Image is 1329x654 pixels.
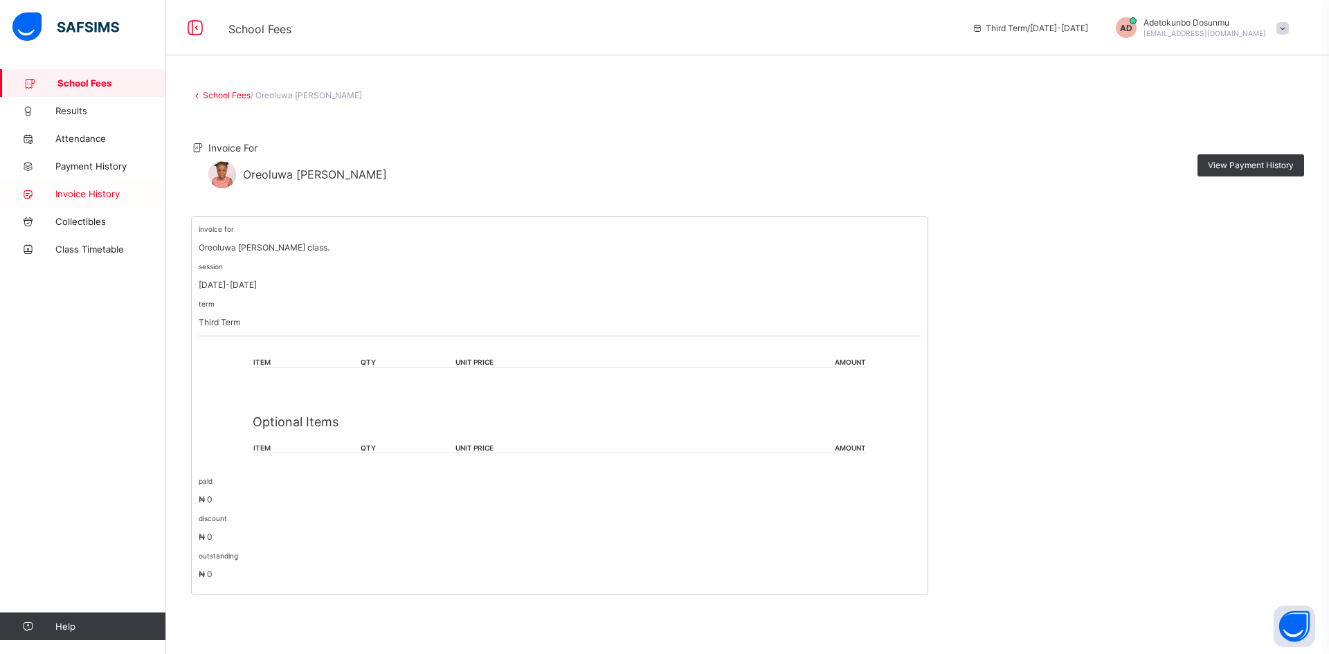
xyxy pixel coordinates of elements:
[55,621,165,632] span: Help
[1143,17,1266,28] span: Adetokunbo Dosunmu
[55,216,166,227] span: Collectibles
[199,280,921,290] p: [DATE]-[DATE]
[199,225,234,233] small: invoice for
[1120,23,1132,33] span: AD
[228,22,291,36] span: School Fees
[199,552,238,560] small: outstanding
[199,242,921,253] p: Oreoluwa [PERSON_NAME] class.
[1143,29,1266,37] span: [EMAIL_ADDRESS][DOMAIN_NAME]
[199,317,921,327] p: Third Term
[680,443,867,453] th: amount
[55,188,166,199] span: Invoice History
[253,415,867,429] p: Optional Items
[199,300,215,308] small: term
[253,443,359,453] th: item
[455,443,680,453] th: unit price
[1102,17,1296,38] div: AdetokunboDosunmu
[199,569,213,579] span: ₦ 0
[360,443,455,453] th: qty
[208,142,257,154] span: Invoice For
[1274,606,1315,647] button: Open asap
[360,357,455,367] th: qty
[55,161,166,172] span: Payment History
[199,477,213,485] small: paid
[251,90,362,100] span: / Oreoluwa [PERSON_NAME]
[55,105,166,116] span: Results
[199,262,223,271] small: session
[57,78,166,89] span: School Fees
[972,23,1088,33] span: session/term information
[199,514,227,523] small: discount
[1208,160,1294,170] span: View Payment History
[55,244,166,255] span: Class Timetable
[199,532,213,542] span: ₦ 0
[253,357,359,367] th: item
[455,357,680,367] th: unit price
[12,12,119,42] img: safsims
[203,90,251,100] a: School Fees
[680,357,867,367] th: amount
[199,494,213,505] span: ₦ 0
[55,133,166,144] span: Attendance
[243,167,387,181] span: Oreoluwa [PERSON_NAME]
